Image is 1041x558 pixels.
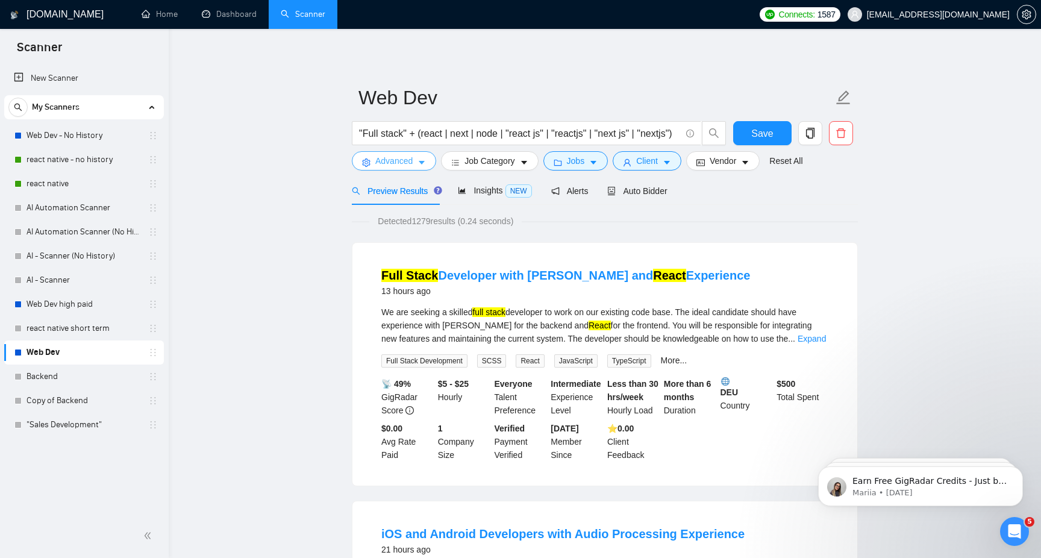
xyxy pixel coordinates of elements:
span: caret-down [741,158,749,167]
span: holder [148,251,158,261]
button: folderJobscaret-down [543,151,608,171]
span: TypeScript [607,354,651,368]
span: notification [551,187,560,195]
span: NEW [505,184,532,198]
b: $5 - $25 [438,379,469,389]
span: Scanner [7,39,72,64]
b: DEU [721,377,772,397]
div: Client Feedback [605,422,661,462]
span: user [623,158,631,167]
span: info-circle [405,406,414,415]
span: holder [148,275,158,285]
span: search [352,187,360,195]
span: holder [148,396,158,406]
span: holder [148,131,158,140]
span: holder [148,324,158,333]
button: Save [733,121,792,145]
div: Company Size [436,422,492,462]
div: Hourly Load [605,377,661,417]
span: bars [451,158,460,167]
span: Auto Bidder [607,186,667,196]
a: AI Automation Scanner (No History) [27,220,141,244]
a: AI - Scanner (No History) [27,244,141,268]
span: copy [799,128,822,139]
mark: React [589,321,611,330]
b: $ 500 [777,379,795,389]
div: Experience Level [548,377,605,417]
iframe: Intercom live chat [1000,517,1029,546]
div: We are seeking a skilled developer to work on our existing code base. The ideal candidate should ... [381,306,828,345]
img: logo [10,5,19,25]
span: Connects: [778,8,814,21]
img: 🌐 [721,377,730,386]
div: Duration [661,377,718,417]
span: holder [148,227,158,237]
b: 📡 49% [381,379,411,389]
span: My Scanners [32,95,80,119]
div: Payment Verified [492,422,549,462]
div: 21 hours ago [381,542,745,557]
div: Country [718,377,775,417]
span: SCSS [477,354,507,368]
a: AI - Scanner [27,268,141,292]
span: holder [148,155,158,165]
button: barsJob Categorycaret-down [441,151,538,171]
a: setting [1017,10,1036,19]
a: More... [661,356,687,365]
button: idcardVendorcaret-down [686,151,760,171]
a: Backend [27,365,141,389]
b: Less than 30 hrs/week [607,379,658,402]
b: Verified [495,424,525,433]
span: idcard [696,158,705,167]
span: Save [751,126,773,141]
input: Search Freelance Jobs... [359,126,681,141]
span: holder [148,372,158,381]
div: Avg Rate Paid [379,422,436,462]
span: Jobs [567,154,585,168]
a: Expand [798,334,826,343]
a: react native - no history [27,148,141,172]
div: Total Spent [774,377,831,417]
span: holder [148,420,158,430]
b: Intermediate [551,379,601,389]
span: Alerts [551,186,589,196]
a: homeHome [142,9,178,19]
b: $0.00 [381,424,402,433]
b: [DATE] [551,424,578,433]
span: setting [362,158,370,167]
span: Earn Free GigRadar Credits - Just by Sharing Your Story! 💬 Want more credits for sending proposal... [52,35,208,332]
span: holder [148,299,158,309]
b: 1 [438,424,443,433]
div: Talent Preference [492,377,549,417]
span: holder [148,348,158,357]
a: react native short term [27,316,141,340]
a: AI Automation Scanner [27,196,141,220]
button: delete [829,121,853,145]
a: react native [27,172,141,196]
span: caret-down [520,158,528,167]
span: Full Stack Development [381,354,467,368]
span: info-circle [686,130,694,137]
span: ... [788,334,795,343]
span: 1587 [817,8,836,21]
a: Reset All [769,154,802,168]
span: setting [1018,10,1036,19]
div: 13 hours ago [381,284,750,298]
li: New Scanner [4,66,164,90]
li: My Scanners [4,95,164,437]
b: More than 6 months [664,379,711,402]
span: area-chart [458,186,466,195]
button: search [702,121,726,145]
span: 5 [1025,517,1034,527]
mark: Full Stack [381,269,438,282]
span: search [702,128,725,139]
span: Detected 1279 results (0.24 seconds) [369,215,522,228]
span: Preview Results [352,186,439,196]
span: JavaScript [554,354,598,368]
div: Tooltip anchor [433,185,443,196]
span: Vendor [710,154,736,168]
span: folder [554,158,562,167]
span: Insights [458,186,531,195]
iframe: Intercom notifications message [800,441,1041,525]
